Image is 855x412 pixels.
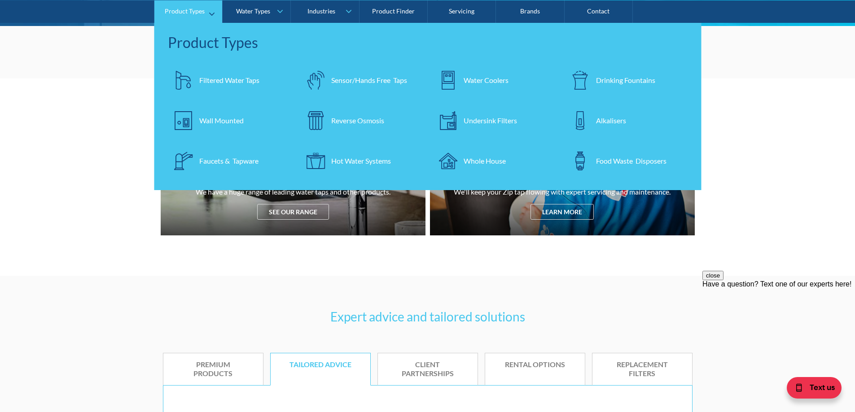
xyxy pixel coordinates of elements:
[464,155,506,166] div: Whole House
[300,104,423,136] a: Reverse Osmosis
[464,115,517,126] div: Undersink Filters
[300,64,423,95] a: Sensor/Hands Free Taps
[565,104,688,136] a: Alkalisers
[168,64,291,95] a: Filtered Water Taps
[432,64,556,95] a: Water Coolers
[432,145,556,176] a: Whole House
[236,7,270,15] div: Water Types
[284,360,357,369] div: Tailored advice
[168,145,291,176] a: Faucets & Tapware
[499,360,571,369] div: Rental options
[331,115,384,126] div: Reverse Osmosis
[565,145,688,176] a: Food Waste Disposers
[199,74,259,85] div: Filtered Water Taps
[165,7,205,15] div: Product Types
[331,155,391,166] div: Hot Water Systems
[163,307,693,326] h3: Expert advice and tailored solutions
[702,271,855,378] iframe: podium webchat widget prompt
[196,186,390,197] div: We have a huge range of leading water taps and other products.
[331,74,407,85] div: Sensor/Hands Free Taps
[454,186,671,197] div: We'll keep your Zip tap flowing with expert servicing and maintenance.
[606,360,679,379] div: Replacement filters
[596,115,626,126] div: Alkalisers
[531,204,594,220] div: Learn more
[177,360,250,379] div: Premium products
[391,360,464,379] div: Client partnerships
[257,204,329,220] div: See our range
[168,104,291,136] a: Wall Mounted
[168,31,688,53] div: Product Types
[596,74,655,85] div: Drinking Fountains
[596,155,666,166] div: Food Waste Disposers
[432,104,556,136] a: Undersink Filters
[154,22,702,190] nav: Product Types
[300,145,423,176] a: Hot Water Systems
[765,367,855,412] iframe: podium webchat widget bubble
[199,155,259,166] div: Faucets & Tapware
[307,7,335,15] div: Industries
[565,64,688,95] a: Drinking Fountains
[199,115,244,126] div: Wall Mounted
[464,74,509,85] div: Water Coolers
